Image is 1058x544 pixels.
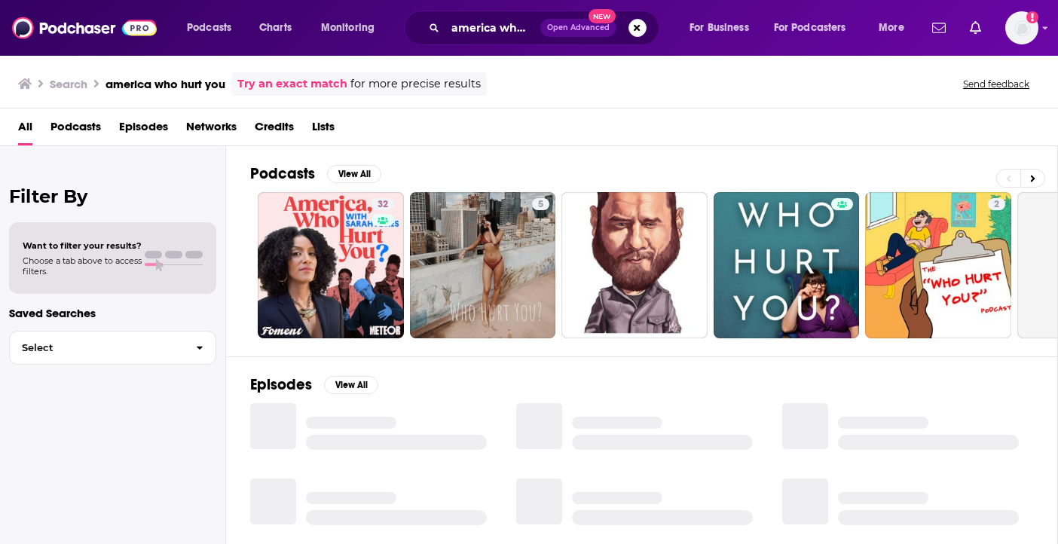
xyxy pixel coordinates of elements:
[410,192,556,338] a: 5
[774,17,846,38] span: For Podcasters
[445,16,540,40] input: Search podcasts, credits, & more...
[119,115,168,145] a: Episodes
[23,255,142,277] span: Choose a tab above to access filters.
[9,185,216,207] h2: Filter By
[350,75,481,93] span: for more precise results
[176,16,251,40] button: open menu
[250,164,315,183] h2: Podcasts
[532,198,549,210] a: 5
[868,16,923,40] button: open menu
[926,15,952,41] a: Show notifications dropdown
[9,331,216,365] button: Select
[1005,11,1038,44] button: Show profile menu
[50,77,87,91] h3: Search
[879,17,904,38] span: More
[312,115,335,145] a: Lists
[187,17,231,38] span: Podcasts
[589,9,616,23] span: New
[1026,11,1038,23] svg: Add a profile image
[959,78,1034,90] button: Send feedback
[186,115,237,145] a: Networks
[23,240,142,251] span: Want to filter your results?
[237,75,347,93] a: Try an exact match
[250,164,381,183] a: PodcastsView All
[690,17,749,38] span: For Business
[372,198,394,210] a: 32
[327,165,381,183] button: View All
[865,192,1011,338] a: 2
[259,17,292,38] span: Charts
[1005,11,1038,44] img: User Profile
[764,16,868,40] button: open menu
[988,198,1005,210] a: 2
[324,376,378,394] button: View All
[12,14,157,42] img: Podchaser - Follow, Share and Rate Podcasts
[418,11,674,45] div: Search podcasts, credits, & more...
[540,19,616,37] button: Open AdvancedNew
[250,375,378,394] a: EpisodesView All
[679,16,768,40] button: open menu
[547,24,610,32] span: Open Advanced
[250,375,312,394] h2: Episodes
[964,15,987,41] a: Show notifications dropdown
[18,115,32,145] a: All
[249,16,301,40] a: Charts
[10,343,184,353] span: Select
[321,17,375,38] span: Monitoring
[378,197,388,212] span: 32
[538,197,543,212] span: 5
[9,306,216,320] p: Saved Searches
[994,197,999,212] span: 2
[50,115,101,145] a: Podcasts
[258,192,404,338] a: 32
[310,16,394,40] button: open menu
[105,77,225,91] h3: america who hurt you
[255,115,294,145] a: Credits
[1005,11,1038,44] span: Logged in as AutumnKatie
